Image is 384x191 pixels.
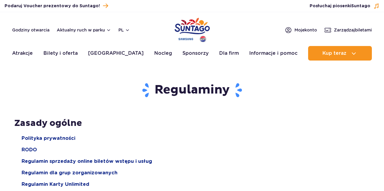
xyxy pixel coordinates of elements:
a: RODO [22,147,37,153]
button: Posłuchaj piosenkiSuntago [310,3,379,9]
a: Nocleg [154,46,172,61]
a: Sponsorzy [182,46,209,61]
span: Posłuchaj piosenki [310,3,370,9]
span: Suntago [351,4,370,8]
a: Zarządzajbiletami [324,26,372,34]
span: Zarządzaj biletami [334,27,372,33]
a: Regulamin Karty Unlimited [22,181,89,188]
a: Atrakcje [12,46,33,61]
a: Dla firm [219,46,239,61]
button: Aktualny ruch w parku [57,28,111,32]
a: Mojekonto [285,26,317,34]
a: Park of Poland [175,15,210,43]
a: Informacje i pomoc [249,46,297,61]
button: Kup teraz [308,46,372,61]
a: Bilety i oferta [43,46,78,61]
a: Regulamin dla grup zorganizowanych [22,170,117,176]
h1: Regulaminy [14,82,370,98]
span: Moje konto [294,27,317,33]
a: Polityka prywatności [22,135,75,142]
span: Podaruj Voucher prezentowy do Suntago! [5,3,100,9]
a: Regulamin sprzedaży online biletów wstępu i usług [22,158,152,165]
span: Kup teraz [322,51,346,56]
h2: Zasady ogólne [14,117,370,129]
button: pl [118,27,130,33]
a: Godziny otwarcia [12,27,49,33]
a: [GEOGRAPHIC_DATA] [88,46,144,61]
a: Podaruj Voucher prezentowy do Suntago! [5,2,108,10]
